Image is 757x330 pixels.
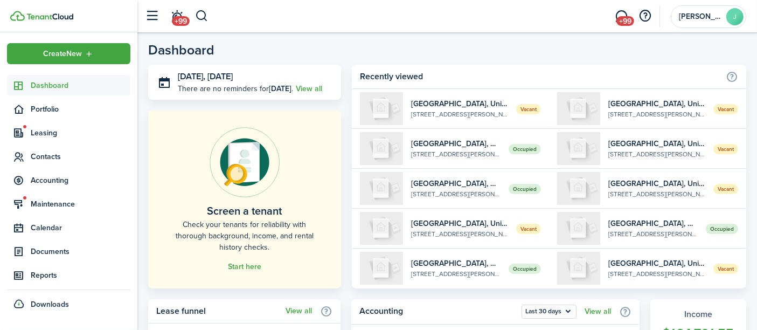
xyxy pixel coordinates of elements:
[411,229,508,239] widget-list-item-description: [STREET_ADDRESS][PERSON_NAME]
[31,151,130,162] span: Contacts
[411,149,501,159] widget-list-item-description: [STREET_ADDRESS][PERSON_NAME][PERSON_NAME]
[608,229,698,239] widget-list-item-description: [STREET_ADDRESS][PERSON_NAME][PERSON_NAME]
[713,184,738,194] span: Vacant
[142,6,163,26] button: Open sidebar
[286,307,312,315] a: View all
[612,3,632,30] a: Messaging
[156,305,280,318] home-widget-title: Lease funnel
[411,218,508,229] widget-list-item-title: [GEOGRAPHIC_DATA], Unit 2
[557,132,600,165] img: 2
[411,178,501,189] widget-list-item-title: [GEOGRAPHIC_DATA], Unit 3
[31,80,130,91] span: Dashboard
[148,43,214,57] header-page-title: Dashboard
[411,258,501,269] widget-list-item-title: [GEOGRAPHIC_DATA], Unit Apt A
[616,16,634,26] span: +99
[26,13,73,20] img: TenantCloud
[522,305,577,319] button: Last 30 days
[557,212,600,245] img: Apt A
[608,269,705,279] widget-list-item-description: [STREET_ADDRESS][PERSON_NAME]
[509,264,541,274] span: Occupied
[360,92,403,125] img: 20
[360,252,403,285] img: Apt A
[585,307,611,316] a: View all
[713,144,738,154] span: Vacant
[608,149,705,159] widget-list-item-description: [STREET_ADDRESS][PERSON_NAME]
[269,83,291,94] b: [DATE]
[557,252,600,285] img: 2
[31,299,69,310] span: Downloads
[360,212,403,245] img: 2
[228,263,261,271] a: Start here
[509,144,541,154] span: Occupied
[522,305,577,319] button: Open menu
[360,132,403,165] img: Apt A
[411,138,501,149] widget-list-item-title: [GEOGRAPHIC_DATA], Unit Apt A
[608,109,705,119] widget-list-item-description: [STREET_ADDRESS][PERSON_NAME]
[31,270,130,281] span: Reports
[636,7,655,25] button: Open resource center
[608,98,705,109] widget-list-item-title: [GEOGRAPHIC_DATA], Unit 2
[7,75,130,96] a: Dashboard
[172,219,317,253] home-placeholder-description: Check your tenants for reliability with thorough background, income, and rental history checks.
[661,308,735,321] widget-stats-title: Income
[713,104,738,114] span: Vacant
[195,7,209,25] button: Search
[713,264,738,274] span: Vacant
[608,178,705,189] widget-list-item-title: [GEOGRAPHIC_DATA], Unit 2
[210,127,280,197] img: Online payments
[31,175,130,186] span: Accounting
[516,104,541,114] span: Vacant
[167,3,187,30] a: Notifications
[411,98,508,109] widget-list-item-title: [GEOGRAPHIC_DATA], Unit 20
[726,8,744,25] avatar-text: J
[608,189,705,199] widget-list-item-description: [STREET_ADDRESS][PERSON_NAME]
[411,109,508,119] widget-list-item-description: [STREET_ADDRESS][PERSON_NAME]
[359,305,516,319] home-widget-title: Accounting
[178,70,333,84] h3: [DATE], [DATE]
[44,50,82,58] span: Create New
[706,224,738,234] span: Occupied
[207,203,282,219] home-placeholder-title: Screen a tenant
[10,11,25,21] img: TenantCloud
[608,138,705,149] widget-list-item-title: [GEOGRAPHIC_DATA], Unit 2
[360,172,403,205] img: 3
[7,43,130,64] button: Open menu
[679,13,722,20] span: Jodi
[296,83,322,94] a: View all
[608,258,705,269] widget-list-item-title: [GEOGRAPHIC_DATA], Unit 2
[178,83,293,94] p: There are no reminders for .
[557,92,600,125] img: 2
[557,172,600,205] img: 2
[7,265,130,286] a: Reports
[516,224,541,234] span: Vacant
[31,222,130,233] span: Calendar
[411,189,501,199] widget-list-item-description: [STREET_ADDRESS][PERSON_NAME]
[31,127,130,139] span: Leasing
[411,269,501,279] widget-list-item-description: [STREET_ADDRESS][PERSON_NAME][PERSON_NAME]
[31,246,130,257] span: Documents
[172,16,190,26] span: +99
[509,184,541,194] span: Occupied
[608,218,698,229] widget-list-item-title: [GEOGRAPHIC_DATA], Unit Apt A
[31,198,130,210] span: Maintenance
[360,70,720,83] home-widget-title: Recently viewed
[31,104,130,115] span: Portfolio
